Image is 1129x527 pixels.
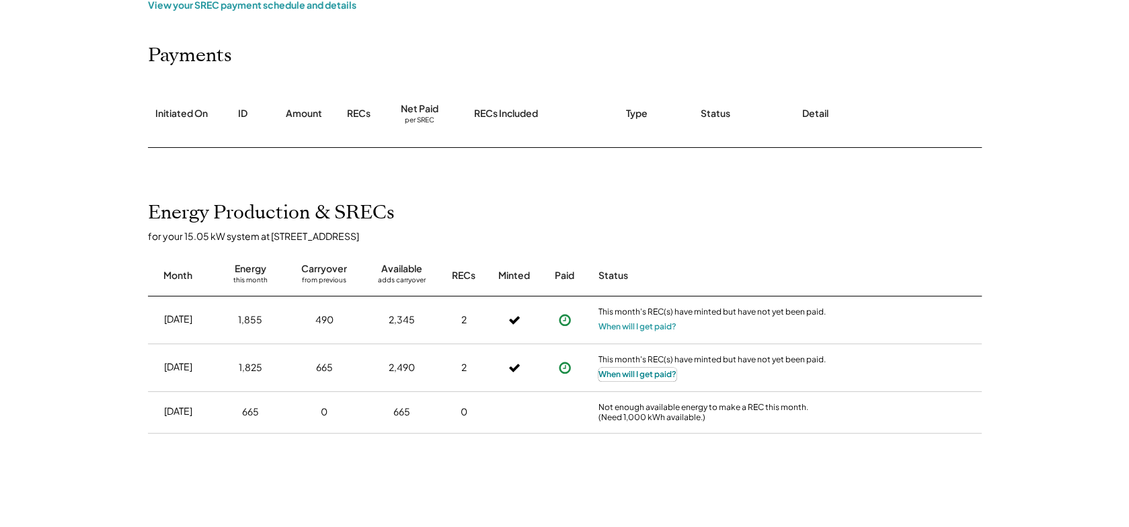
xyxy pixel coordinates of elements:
[148,230,995,242] div: for your 15.05 kW system at [STREET_ADDRESS]
[163,269,192,282] div: Month
[626,107,648,120] div: Type
[701,107,730,120] div: Status
[148,202,395,225] h2: Energy Production & SRECs
[452,269,475,282] div: RECs
[242,405,259,419] div: 665
[555,358,575,378] button: Payment approved, but not yet initiated.
[238,107,247,120] div: ID
[235,262,266,276] div: Energy
[321,405,327,419] div: 0
[238,313,262,327] div: 1,855
[155,107,208,120] div: Initiated On
[389,361,415,374] div: 2,490
[389,313,415,327] div: 2,345
[598,402,827,423] div: Not enough available energy to make a REC this month. (Need 1,000 kWh available.)
[302,276,346,289] div: from previous
[461,313,467,327] div: 2
[461,405,467,419] div: 0
[164,360,192,374] div: [DATE]
[461,361,467,374] div: 2
[347,107,371,120] div: RECs
[164,405,192,418] div: [DATE]
[381,262,422,276] div: Available
[598,320,676,333] button: When will I get paid?
[474,107,538,120] div: RECs Included
[148,44,232,67] h2: Payments
[598,307,827,320] div: This month's REC(s) have minted but have not yet been paid.
[286,107,322,120] div: Amount
[315,313,334,327] div: 490
[555,269,574,282] div: Paid
[498,269,530,282] div: Minted
[598,368,676,381] button: When will I get paid?
[164,313,192,326] div: [DATE]
[393,405,410,419] div: 665
[598,354,827,368] div: This month's REC(s) have minted but have not yet been paid.
[598,269,827,282] div: Status
[401,102,438,116] div: Net Paid
[301,262,347,276] div: Carryover
[316,361,333,374] div: 665
[239,361,262,374] div: 1,825
[802,107,828,120] div: Detail
[405,116,434,126] div: per SREC
[555,310,575,330] button: Payment approved, but not yet initiated.
[233,276,268,289] div: this month
[378,276,426,289] div: adds carryover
